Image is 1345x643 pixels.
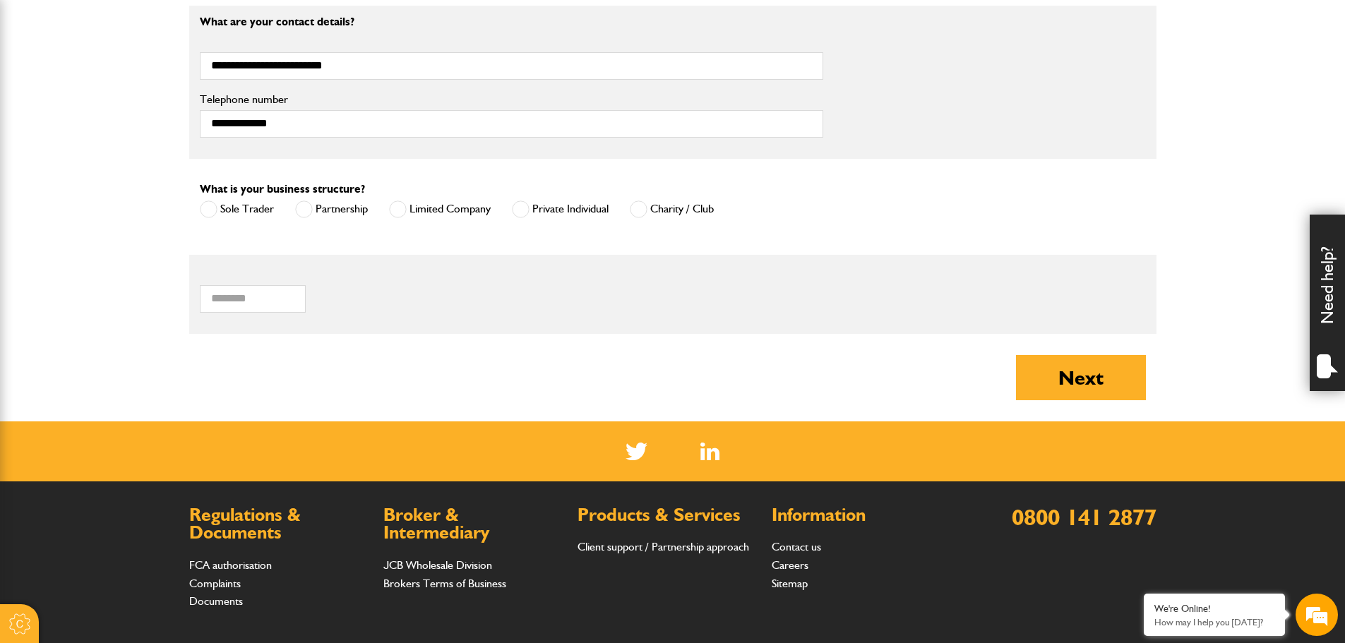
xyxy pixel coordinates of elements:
[772,577,808,590] a: Sitemap
[630,200,714,218] label: Charity / Club
[772,540,821,553] a: Contact us
[18,172,258,203] input: Enter your email address
[1016,355,1146,400] button: Next
[389,200,491,218] label: Limited Company
[200,184,365,195] label: What is your business structure?
[578,506,758,524] h2: Products & Services
[772,506,952,524] h2: Information
[700,443,719,460] img: Linked In
[192,435,256,454] em: Start Chat
[383,577,506,590] a: Brokers Terms of Business
[73,79,237,97] div: Chat with us now
[383,506,563,542] h2: Broker & Intermediary
[772,558,808,572] a: Careers
[189,577,241,590] a: Complaints
[1012,503,1156,531] a: 0800 141 2877
[18,131,258,162] input: Enter your last name
[200,94,823,105] label: Telephone number
[18,214,258,245] input: Enter your phone number
[1154,617,1274,627] p: How may I help you today?
[189,558,272,572] a: FCA authorisation
[232,7,265,41] div: Minimize live chat window
[200,200,274,218] label: Sole Trader
[512,200,609,218] label: Private Individual
[189,506,369,542] h2: Regulations & Documents
[18,256,258,423] textarea: Type your message and hit 'Enter'
[700,443,719,460] a: LinkedIn
[189,594,243,608] a: Documents
[1154,603,1274,615] div: We're Online!
[1310,215,1345,391] div: Need help?
[295,200,368,218] label: Partnership
[383,558,492,572] a: JCB Wholesale Division
[626,443,647,460] img: Twitter
[200,16,823,28] p: What are your contact details?
[24,78,59,98] img: d_20077148190_company_1631870298795_20077148190
[578,540,749,553] a: Client support / Partnership approach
